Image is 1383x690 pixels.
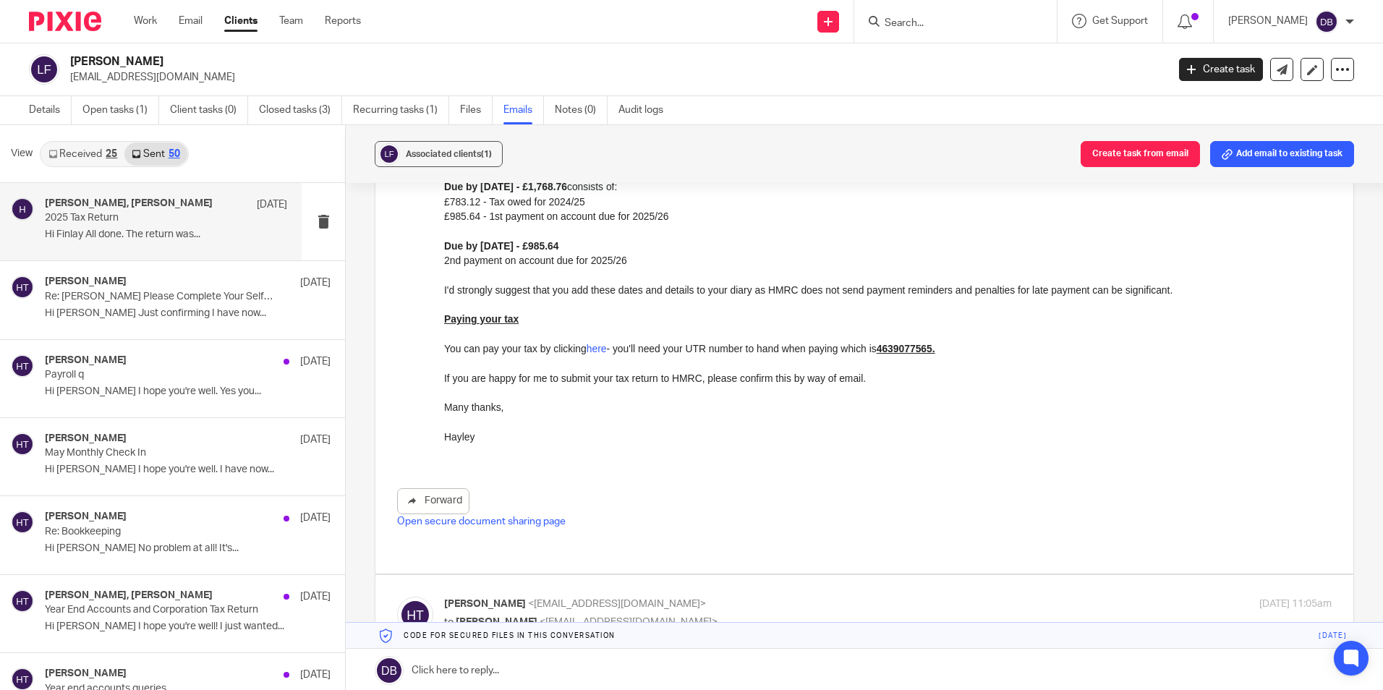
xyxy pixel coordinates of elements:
p: Hi [PERSON_NAME] I hope you're well. Yes you... [45,386,331,398]
a: Work [134,14,157,28]
img: fIwHCCfReYeJIXnCbcu8bRs72Do1yAHvNDecfZCEc7BjxlEFBlSAp4xz8_IPvs4SU_pRpsB-uFZ-mzfAm4rX0-cgwaf1yVdG3... [90,280,114,304]
img: KgMSHaDmXuXNCb3qpIoqR2BS0-RL6R88mQWN7hocyS0wks4NEobSsdqpxvbhSHMaIcWoaGAyr7Onm6eAekeYtFqGlx1kkDb6v... [114,177,137,201]
span: [PERSON_NAME] MAAT [90,137,224,149]
button: Add email to existing task [1210,141,1354,167]
button: Associated clients(1) [375,141,503,167]
p: [DATE] 11:05am [1259,597,1332,612]
a: Open secure document sharing page [397,516,566,527]
img: KgMSHaDmXuXNCb3qpIoqR2BS0-RL6R88mQWN7hocyS0wks4NEobSsdqpxvbhSHMaIcWoaGAyr7Onm6eAekeYtFqGlx1kkDb6v... [114,188,137,212]
a: Received25 [41,142,124,166]
u: 4639077565. [433,531,491,542]
a: Team [279,14,303,28]
img: -goYiEiSUn4fahrAdzMm464EtCS0W79FNTljXEL253DzfxkNewp-_W4cbbNHMUJX2_FtP9-VftYoNYm1BM-tOmJACW_9XAv8L... [137,280,161,304]
h4: [PERSON_NAME] [45,511,127,523]
span: Client Accountant [90,150,180,163]
img: -goYiEiSUn4fahrAdzMm464EtCS0W79FNTljXEL253DzfxkNewp-_W4cbbNHMUJX2_FtP9-VftYoNYm1BM-tOmJACW_9XAv8L... [137,188,161,212]
a: Forward [397,488,469,514]
span: w. [90,166,98,176]
span: Associated clients [406,150,492,158]
p: Year End Accounts and Corporation Tax Return [45,604,273,616]
p: [DATE] [300,276,331,290]
h4: [PERSON_NAME] [45,668,127,680]
p: Re: [PERSON_NAME] Please Complete Your Self Assessment Checklist [45,291,273,303]
span: <[EMAIL_ADDRESS][DOMAIN_NAME]> [540,617,718,627]
a: Client tasks (0) [170,96,248,124]
img: svg%3E [378,143,400,165]
p: [DATE] [300,668,331,682]
p: [EMAIL_ADDRESS][DOMAIN_NAME] [70,70,1157,85]
p: Re: Bookkeeping [45,526,273,538]
a: Emails [503,96,544,124]
span: 0161 711 0810 [182,177,234,187]
span: p. [174,166,182,176]
img: svg%3E [11,511,34,534]
input: Search [883,17,1013,30]
span: | [173,166,174,176]
a: Files [460,96,493,124]
p: Hi [PERSON_NAME] I hope you're well! I just wanted... [45,621,331,633]
h2: [PERSON_NAME] [70,54,940,69]
img: svg%3E [397,597,433,633]
h4: [PERSON_NAME] [45,276,127,288]
a: [DOMAIN_NAME] [101,267,173,279]
a: [DOMAIN_NAME] [101,175,173,187]
img: svg%3E [11,589,34,613]
img: thumbnail [5,214,77,286]
a: Email [179,14,203,28]
span: | [173,177,174,187]
span: [PERSON_NAME] MAAT [90,126,224,138]
img: svg%3E [29,54,59,85]
a: here [142,531,163,542]
span: [DOMAIN_NAME] [101,166,173,176]
a: Open tasks (1) [82,96,159,124]
span: | [173,269,174,279]
a: Notes (0) [555,96,608,124]
img: thumbnail [5,111,77,184]
span: 0161 711 0810 [182,269,234,279]
span: <[EMAIL_ADDRESS][DOMAIN_NAME]> [528,599,706,609]
div: 50 [169,149,180,159]
span: p. [174,269,182,279]
img: -goYiEiSUn4fahrAdzMm464EtCS0W79FNTljXEL253DzfxkNewp-_W4cbbNHMUJX2_FtP9-VftYoNYm1BM-tOmJACW_9XAv8L... [137,177,161,201]
span: to [444,617,454,627]
img: thumbnail [5,122,77,195]
span: [PERSON_NAME] MAAT [90,229,224,241]
span: MAP. | The Digital Agency Finance Function [90,256,247,266]
span: MAP. | The Digital Agency Finance Function [90,163,247,174]
a: Details [29,96,72,124]
p: Hi [PERSON_NAME] No problem at all! It's... [45,542,331,555]
p: [DATE] [300,511,331,525]
p: Hi Finlay All done. The return was... [45,229,287,241]
a: Create task [1179,58,1263,81]
p: Payroll q [45,369,273,381]
span: p. [174,177,182,187]
span: MAP. | The Digital Agency Finance Function [90,153,247,163]
p: [DATE] [300,433,331,447]
a: Clients [224,14,258,28]
a: Closed tasks (3) [259,96,342,124]
a: Reports [325,14,361,28]
span: 0161 711 0810 [182,166,234,176]
img: fIwHCCfReYeJIXnCbcu8bRs72Do1yAHvNDecfZCEc7BjxlEFBlSAp4xz8_IPvs4SU_pRpsB-uFZ-mzfAm4rX0-cgwaf1yVdG3... [90,177,114,201]
p: [DATE] [300,589,331,604]
span: w. [90,269,98,279]
img: svg%3E [11,276,34,299]
img: Pixie [29,12,101,31]
h4: [PERSON_NAME] [45,354,127,367]
span: [DOMAIN_NAME] [101,177,173,187]
p: [PERSON_NAME] [1228,14,1308,28]
p: Hi [PERSON_NAME] I hope you're well. I have now... [45,464,331,476]
strong: £985.64 [278,192,315,204]
img: svg%3E [1315,10,1338,33]
img: svg%3E [11,354,34,378]
img: svg%3E [11,433,34,456]
a: [DOMAIN_NAME] [101,164,173,176]
span: w. [90,177,98,187]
